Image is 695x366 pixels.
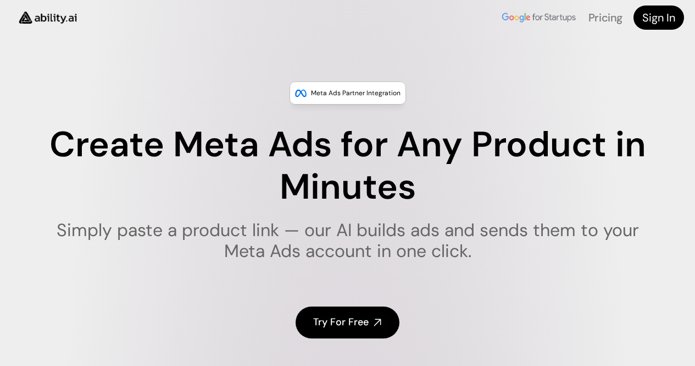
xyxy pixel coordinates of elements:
h4: Try For Free [313,315,369,329]
h1: Create Meta Ads for Any Product in Minutes [35,124,660,209]
p: Meta Ads Partner Integration [311,88,401,99]
a: Pricing [588,10,622,25]
a: Try For Free [296,307,399,338]
h1: Simply paste a product link — our AI builds ads and sends them to your Meta Ads account in one cl... [35,220,660,262]
a: Sign In [633,6,684,30]
h4: Sign In [642,10,675,25]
